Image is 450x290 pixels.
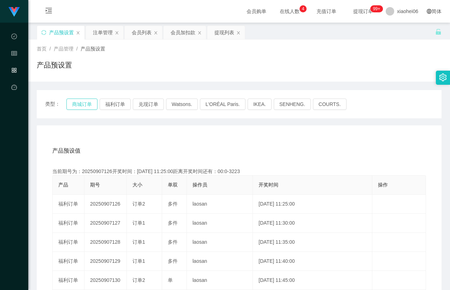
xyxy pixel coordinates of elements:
[100,99,131,110] button: 福利订单
[76,46,78,52] span: /
[168,182,178,188] span: 单双
[313,9,340,14] span: 充值订单
[248,99,272,110] button: IKEA.
[41,30,46,35] i: 图标: sync
[253,233,372,252] td: [DATE] 11:35:00
[214,26,234,39] div: 提现列表
[11,30,17,45] i: 图标: check-circle-o
[168,239,178,245] span: 多件
[166,99,198,110] button: Watsons.
[313,99,347,110] button: COURTS.
[193,182,207,188] span: 操作员
[11,64,17,78] i: 图标: appstore-o
[300,5,307,12] sup: 4
[11,81,17,152] a: 图标: dashboard平台首页
[84,252,127,271] td: 20250907129
[187,233,253,252] td: laosan
[171,26,195,39] div: 会员加扣款
[53,214,84,233] td: 福利订单
[197,31,202,35] i: 图标: close
[49,26,74,39] div: 产品预设置
[253,271,372,290] td: [DATE] 11:45:00
[8,7,20,17] img: logo.9652507e.png
[200,99,245,110] button: L'ORÉAL Paris.
[168,258,178,264] span: 多件
[45,99,66,110] span: 类型：
[378,182,388,188] span: 操作
[90,182,100,188] span: 期号
[302,5,304,12] p: 4
[81,46,105,52] span: 产品预设置
[253,195,372,214] td: [DATE] 11:25:00
[168,220,178,226] span: 多件
[132,182,142,188] span: 大小
[427,9,432,14] i: 图标: global
[52,168,426,175] div: 当前期号为：20250907126开奖时间：[DATE] 11:25:00距离开奖时间还有：00:0-3223
[84,214,127,233] td: 20250907127
[53,233,84,252] td: 福利订单
[11,68,17,131] span: 产品管理
[132,277,145,283] span: 订单2
[53,271,84,290] td: 福利订单
[253,214,372,233] td: [DATE] 11:30:00
[132,26,152,39] div: 会员列表
[53,195,84,214] td: 福利订单
[132,201,145,207] span: 订单2
[52,147,81,155] span: 产品预设值
[259,182,278,188] span: 开奖时间
[84,271,127,290] td: 20250907130
[187,195,253,214] td: laosan
[58,182,68,188] span: 产品
[253,252,372,271] td: [DATE] 11:40:00
[132,239,145,245] span: 订单1
[11,47,17,61] i: 图标: table
[115,31,119,35] i: 图标: close
[66,99,97,110] button: 商城订单
[93,26,113,39] div: 注单管理
[187,214,253,233] td: laosan
[54,46,73,52] span: 产品管理
[370,5,383,12] sup: 1105
[132,258,145,264] span: 订单1
[276,9,303,14] span: 在线人数
[11,34,17,97] span: 数据中心
[168,277,173,283] span: 单
[168,201,178,207] span: 多件
[76,31,80,35] i: 图标: close
[37,0,61,23] i: 图标: menu-unfold
[49,46,51,52] span: /
[84,233,127,252] td: 20250907128
[37,60,72,70] h1: 产品预设置
[435,29,442,35] i: 图标: unlock
[187,271,253,290] td: laosan
[236,31,241,35] i: 图标: close
[133,99,164,110] button: 兑现订单
[84,195,127,214] td: 20250907126
[37,46,47,52] span: 首页
[187,252,253,271] td: laosan
[53,252,84,271] td: 福利订单
[274,99,311,110] button: SENHENG.
[11,51,17,114] span: 会员管理
[439,73,447,81] i: 图标: setting
[132,220,145,226] span: 订单1
[350,9,377,14] span: 提现订单
[154,31,158,35] i: 图标: close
